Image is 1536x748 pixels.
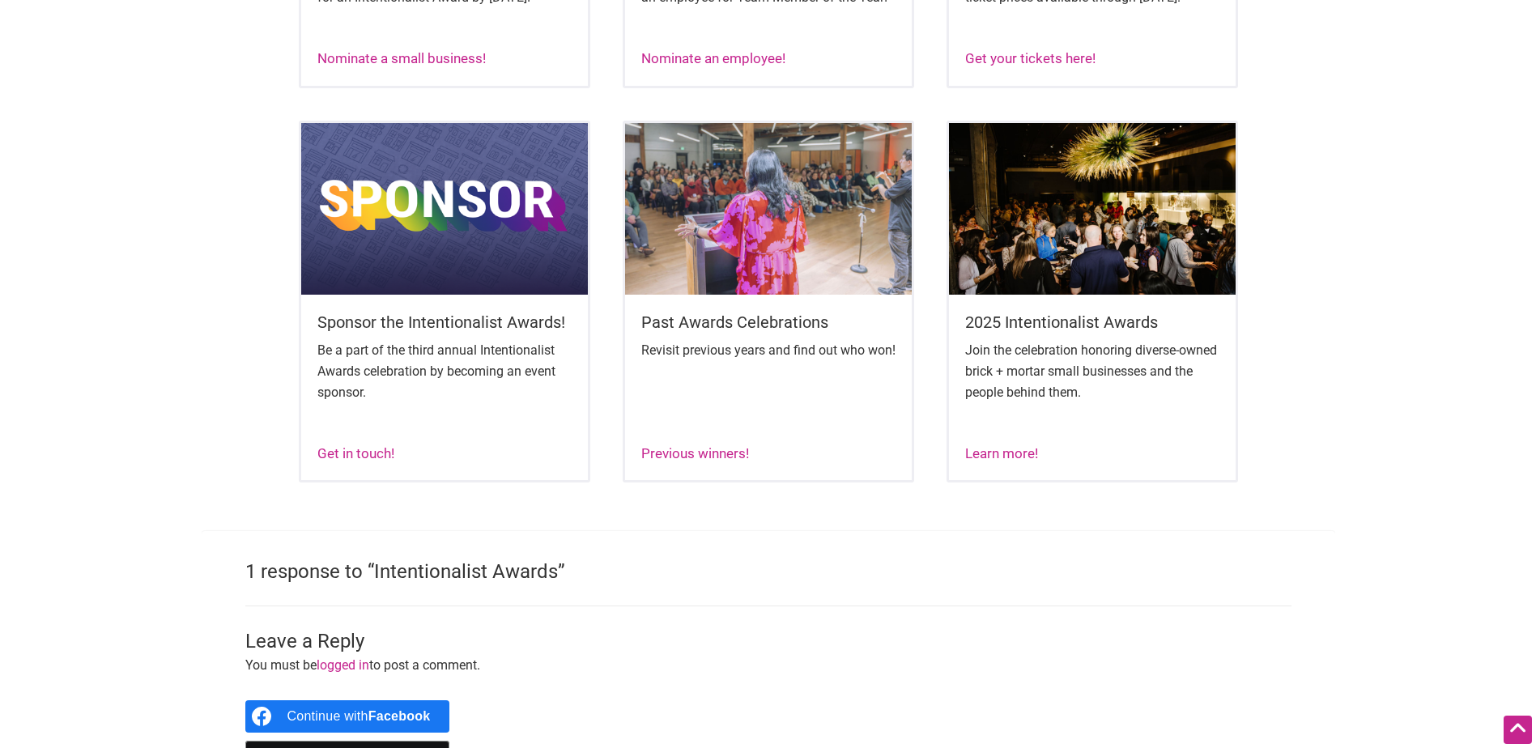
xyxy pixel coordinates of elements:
[317,311,572,334] h5: Sponsor the Intentionalist Awards!
[245,655,1291,676] p: You must be to post a comment.
[317,657,369,673] a: logged in
[641,445,749,461] a: Previous winners!
[965,50,1096,66] a: Get your tickets here!
[245,628,1291,656] h3: Leave a Reply
[368,709,431,723] b: Facebook
[317,445,394,461] a: Get in touch!
[245,700,450,733] a: Continue with <b>Facebook</b>
[965,340,1219,402] p: Join the celebration honoring diverse-owned brick + mortar small businesses and the people behind...
[965,311,1219,334] h5: 2025 Intentionalist Awards
[317,340,572,402] p: Be a part of the third annual Intentionalist Awards celebration by becoming an event sponsor.
[1504,716,1532,744] div: Scroll Back to Top
[641,311,896,334] h5: Past Awards Celebrations
[641,50,785,66] a: Nominate an employee!
[317,50,486,66] a: Nominate a small business!
[245,559,1291,586] h2: 1 response to “Intentionalist Awards”
[965,445,1038,461] a: Learn more!
[287,700,431,733] div: Continue with
[641,340,896,361] p: Revisit previous years and find out who won!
